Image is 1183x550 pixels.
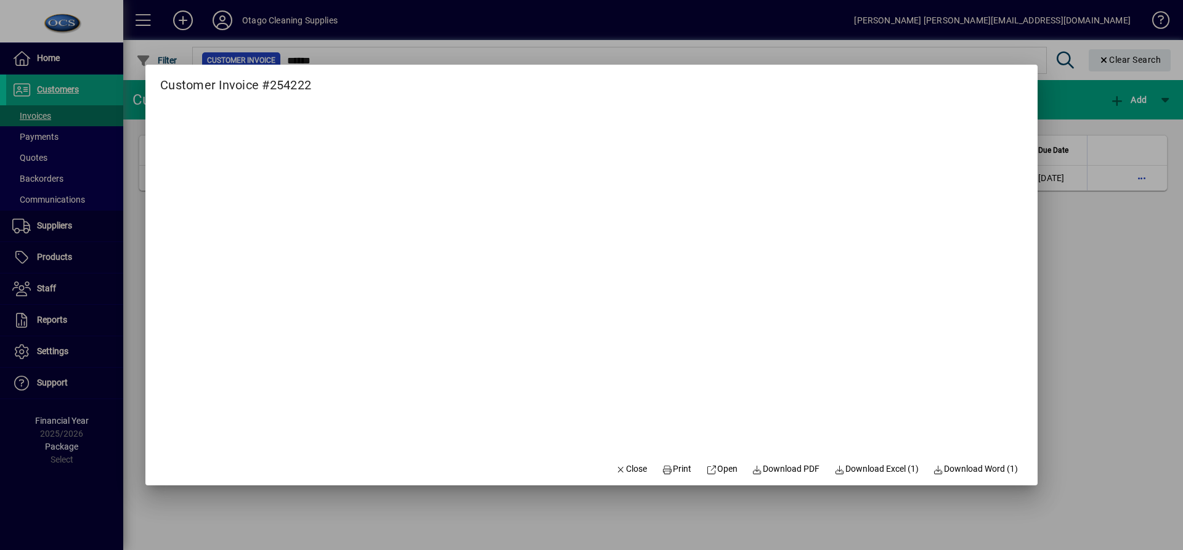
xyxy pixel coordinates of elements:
[752,463,820,475] span: Download PDF
[145,65,326,95] h2: Customer Invoice #254222
[829,458,924,480] button: Download Excel (1)
[657,458,696,480] button: Print
[662,463,691,475] span: Print
[611,458,652,480] button: Close
[701,458,742,480] a: Open
[747,458,825,480] a: Download PDF
[706,463,738,475] span: Open
[929,458,1023,480] button: Download Word (1)
[933,463,1018,475] span: Download Word (1)
[834,463,919,475] span: Download Excel (1)
[616,463,648,475] span: Close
